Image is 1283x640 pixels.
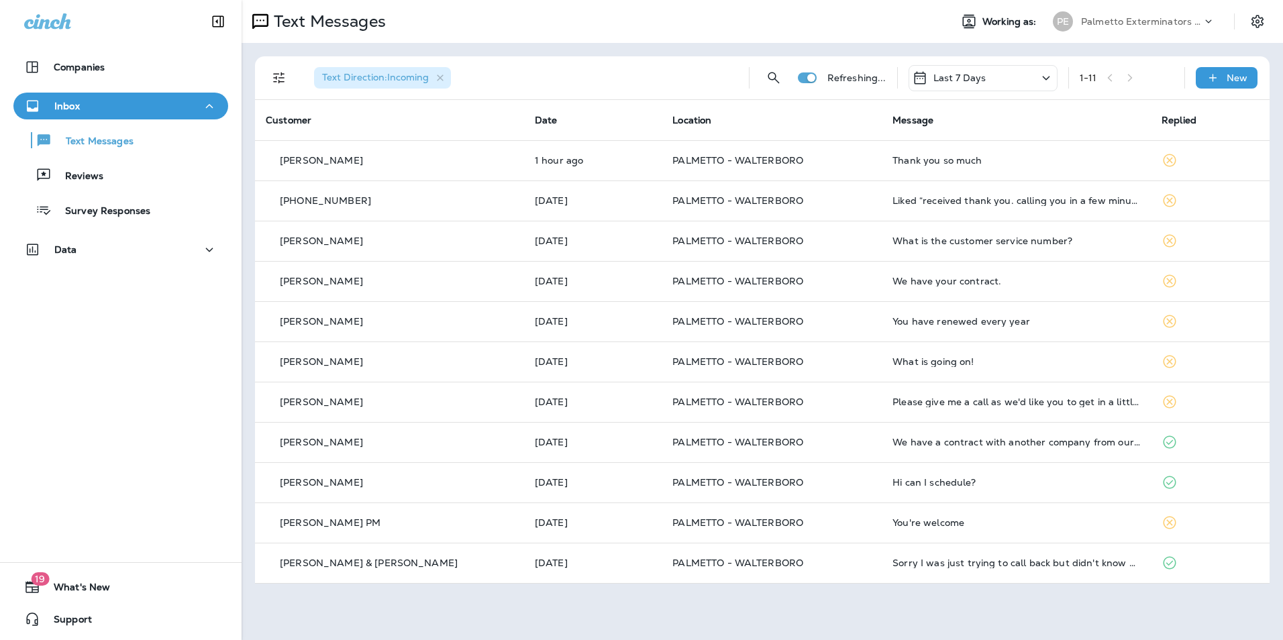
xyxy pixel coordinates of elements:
p: [PERSON_NAME] [280,356,363,367]
span: PALMETTO - WALTERBORO [672,195,803,207]
p: Inbox [54,101,80,111]
p: [PERSON_NAME] [280,437,363,447]
button: Companies [13,54,228,81]
p: Sep 9, 2025 12:38 PM [535,316,651,327]
button: Survey Responses [13,196,228,224]
p: New [1227,72,1247,83]
button: Filters [266,64,293,91]
div: Please give me a call as we'd like you to get in a little sooner than planned. We've seen a few t... [892,396,1140,407]
span: PALMETTO - WALTERBORO [672,315,803,327]
div: 1 - 11 [1080,72,1097,83]
button: Support [13,606,228,633]
p: Sep 9, 2025 04:23 PM [535,235,651,246]
p: [PERSON_NAME] & [PERSON_NAME] [280,557,458,568]
span: Customer [266,114,311,126]
p: Companies [54,62,105,72]
span: Replied [1162,114,1196,126]
span: PALMETTO - WALTERBORO [672,275,803,287]
p: Text Messages [268,11,386,32]
button: Settings [1245,9,1270,34]
span: What's New [40,582,110,598]
p: [PERSON_NAME] [280,316,363,327]
div: We have your contract. [892,276,1140,286]
p: Sep 8, 2025 01:11 PM [535,517,651,528]
p: [PERSON_NAME] [280,276,363,286]
div: You have renewed every year [892,316,1140,327]
button: Data [13,236,228,263]
span: PALMETTO - WALTERBORO [672,235,803,247]
p: Sep 9, 2025 11:48 AM [535,477,651,488]
p: Sep 9, 2025 11:52 AM [535,437,651,447]
p: Text Messages [52,136,134,148]
p: [PERSON_NAME] [280,396,363,407]
button: Text Messages [13,126,228,154]
button: Search Messages [760,64,787,91]
p: [PERSON_NAME] [280,235,363,246]
p: [PERSON_NAME] [280,155,363,166]
p: Sep 9, 2025 11:59 AM [535,396,651,407]
p: Sep 11, 2025 01:12 PM [535,195,651,206]
div: We have a contract with another company from our builder but will transfer termite service to you... [892,437,1140,447]
span: Support [40,614,92,630]
p: Palmetto Exterminators LLC [1081,16,1202,27]
div: Hi can I schedule? [892,477,1140,488]
p: [PERSON_NAME] [280,477,363,488]
p: Sep 15, 2025 09:40 AM [535,155,651,166]
div: PE [1053,11,1073,32]
p: Last 7 Days [933,72,986,83]
div: Thank you so much [892,155,1140,166]
p: Sep 9, 2025 01:06 PM [535,276,651,286]
div: Sorry I was just trying to call back but didn't know which option to press on the menu. That is g... [892,557,1140,568]
span: PALMETTO - WALTERBORO [672,557,803,569]
span: Message [892,114,933,126]
p: Refreshing... [827,72,886,83]
button: 19What's New [13,574,228,600]
span: PALMETTO - WALTERBORO [672,517,803,529]
p: Data [54,244,77,255]
div: Liked “received thank you. calling you in a few minutes” [892,195,1140,206]
div: What is going on! [892,356,1140,367]
button: Inbox [13,93,228,119]
div: You're welcome [892,517,1140,528]
button: Collapse Sidebar [199,8,237,35]
span: Text Direction : Incoming [322,71,429,83]
p: Survey Responses [52,205,150,218]
span: PALMETTO - WALTERBORO [672,476,803,488]
span: 19 [31,572,49,586]
p: [PERSON_NAME] PM [280,517,380,528]
span: PALMETTO - WALTERBORO [672,436,803,448]
p: Sep 8, 2025 08:16 AM [535,557,651,568]
p: Sep 9, 2025 12:05 PM [535,356,651,367]
span: Working as: [982,16,1039,28]
div: What is the customer service number? [892,235,1140,246]
span: PALMETTO - WALTERBORO [672,396,803,408]
span: Date [535,114,558,126]
p: Reviews [52,170,103,183]
p: [PHONE_NUMBER] [280,195,371,206]
div: Text Direction:Incoming [314,67,451,89]
span: PALMETTO - WALTERBORO [672,154,803,166]
span: Location [672,114,711,126]
span: PALMETTO - WALTERBORO [672,356,803,368]
button: Reviews [13,161,228,189]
